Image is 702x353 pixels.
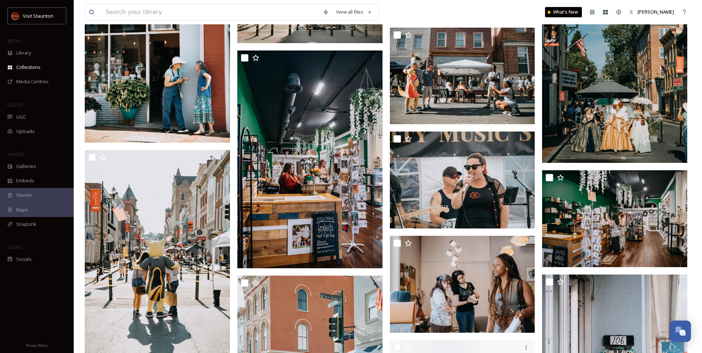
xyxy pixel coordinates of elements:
span: Collections [16,64,41,71]
img: SDDA8-25-189.jpg [237,50,383,268]
a: What's New [545,7,582,17]
span: Library [16,49,31,56]
img: SDDA8-25-187.jpg [542,170,687,267]
a: Privacy Policy [26,340,48,349]
button: Open Chat [670,321,691,342]
img: SDDA8-25-148.jpg [390,28,535,125]
span: SnapLink [16,221,36,228]
span: WIDGETS [7,151,24,157]
span: Maps [16,206,28,213]
span: Privacy Policy [26,343,48,348]
span: Embeds [16,177,34,184]
span: UGC [16,113,26,120]
span: MEDIA [7,38,20,43]
a: [PERSON_NAME] [625,5,678,19]
span: COLLECT [7,102,23,108]
span: Visit Staunton [23,13,53,19]
span: SOCIALS [7,244,22,250]
span: Uploads [16,128,35,135]
span: [PERSON_NAME] [638,8,674,15]
span: Media Centres [16,78,49,85]
span: Galleries [16,163,36,170]
span: Socials [16,256,32,263]
span: Stories [16,192,32,199]
img: SDDA8-25-105.jpg [390,132,535,228]
img: images.png [12,12,19,20]
input: Search your library [102,4,319,20]
a: View all files [332,5,376,19]
img: SDDA8-25-66.jpg [390,236,535,333]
